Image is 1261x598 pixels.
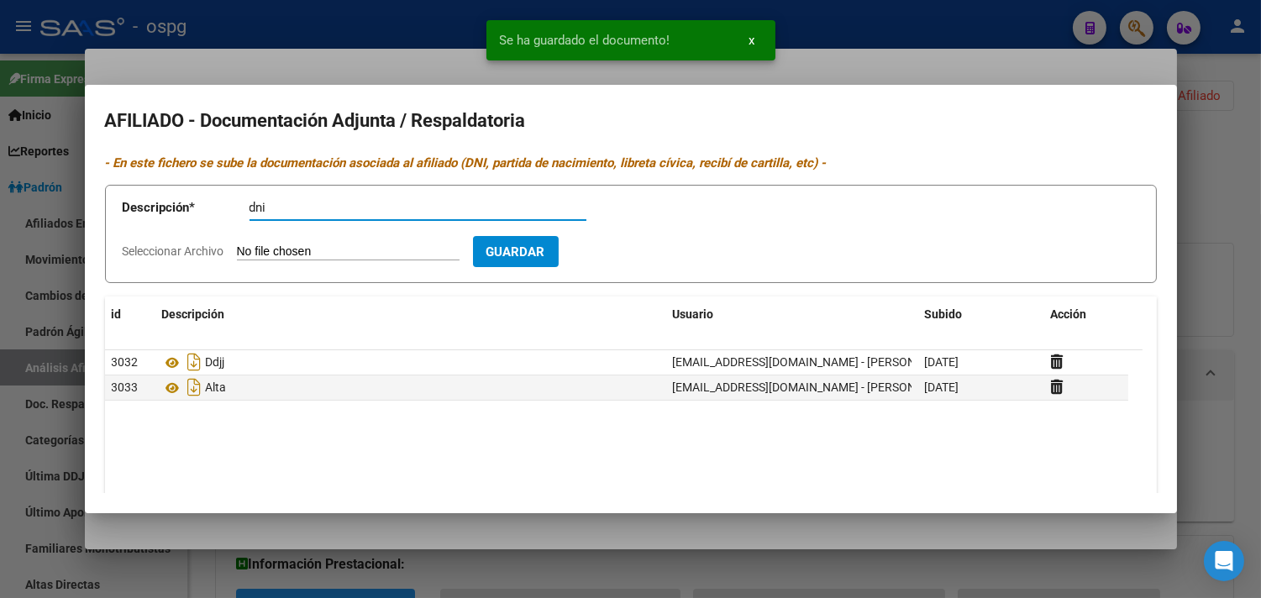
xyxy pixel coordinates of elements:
p: Descripción [123,198,250,218]
button: Guardar [473,236,559,267]
span: [EMAIL_ADDRESS][DOMAIN_NAME] - [PERSON_NAME] [673,355,958,369]
span: [DATE] [925,355,959,369]
datatable-header-cell: Descripción [155,296,666,333]
datatable-header-cell: Subido [918,296,1044,333]
span: Se ha guardado el documento! [500,32,670,49]
span: Alta [206,381,227,395]
span: [DATE] [925,380,959,394]
datatable-header-cell: Acción [1044,296,1128,333]
span: Guardar [486,244,545,260]
span: [EMAIL_ADDRESS][DOMAIN_NAME] - [PERSON_NAME] [673,380,958,394]
datatable-header-cell: Usuario [666,296,918,333]
span: 3033 [112,380,139,394]
span: x [749,33,755,48]
div: Open Intercom Messenger [1204,541,1244,581]
i: - En este fichero se sube la documentación asociada al afiliado (DNI, partida de nacimiento, libr... [105,155,827,170]
span: Seleccionar Archivo [123,244,224,258]
i: Descargar documento [184,349,206,375]
i: Descargar documento [184,374,206,401]
datatable-header-cell: id [105,296,155,333]
button: x [736,25,769,55]
span: Ddjj [206,356,225,370]
span: Usuario [673,307,714,321]
h2: AFILIADO - Documentación Adjunta / Respaldatoria [105,105,1157,137]
span: 3032 [112,355,139,369]
span: id [112,307,122,321]
span: Descripción [162,307,225,321]
span: Acción [1051,307,1087,321]
span: Subido [925,307,963,321]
